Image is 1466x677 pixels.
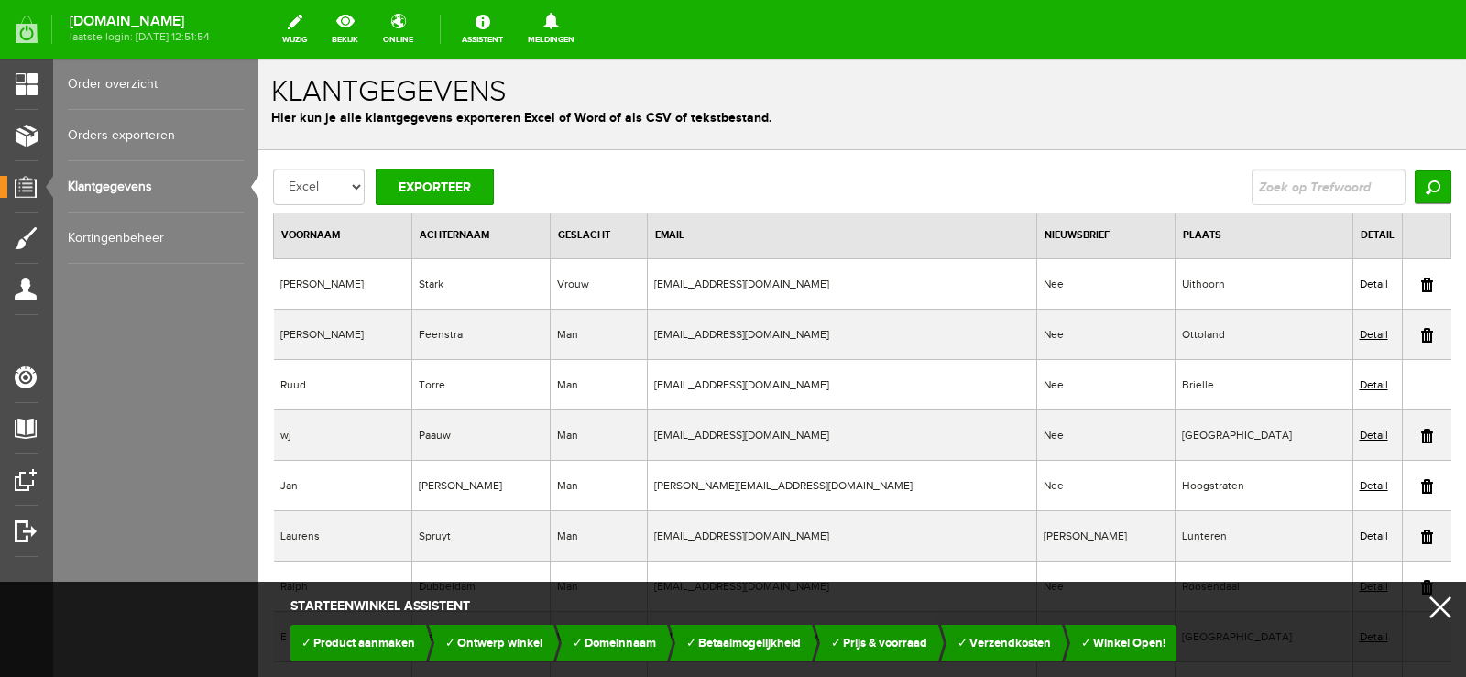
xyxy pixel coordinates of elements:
a: x [1429,596,1451,618]
a: Detail [1101,420,1130,433]
td: Nee [778,200,917,250]
a: Detail [1101,471,1130,484]
td: Dubbeldam [153,503,292,553]
a: Domeinnaam [573,625,656,661]
td: [PERSON_NAME] [16,250,154,300]
td: Torre [153,300,292,351]
td: Man [292,503,389,553]
span: Betaalmogelijkheid [698,636,801,650]
a: Detail [1101,269,1130,282]
td: [PERSON_NAME] [16,604,154,654]
a: Kortingenbeheer [68,213,244,264]
td: Man [292,351,389,401]
td: Ralph [16,503,154,553]
th: Nieuwsbrief [778,155,917,201]
td: Nee [778,300,917,351]
td: Nee [778,250,917,300]
a: Verzendkosten [957,625,1051,661]
td: [EMAIL_ADDRESS][DOMAIN_NAME] [389,250,779,300]
a: Winkel Open! [1081,625,1165,661]
td: [GEOGRAPHIC_DATA] [917,553,1094,604]
td: Uithoorn [917,200,1094,250]
a: wijzig [271,9,318,49]
th: Achternaam [153,155,292,201]
input: Exporteer [117,110,235,147]
td: Nee [778,351,917,401]
td: [EMAIL_ADDRESS][DOMAIN_NAME] [389,200,779,250]
th: Voornaam [16,155,154,201]
td: Man [292,402,389,453]
span: Winkel Open! [1093,636,1165,650]
td: Ottoland [917,250,1094,300]
span: Verzendkosten [969,636,1051,650]
a: bekijk [321,9,369,49]
td: Haans [153,604,292,654]
span: laatste login: [DATE] 12:51:54 [70,32,210,42]
strong: [DOMAIN_NAME] [70,16,210,27]
th: Email [389,155,779,201]
td: [PERSON_NAME] [153,402,292,453]
span: Ontwerp winkel [457,636,542,650]
td: Nee [778,402,917,453]
span: Domeinnaam [585,636,656,650]
td: Nee [778,604,917,654]
td: Man [292,604,389,654]
td: E [16,553,154,604]
a: online [372,9,424,49]
a: Betaalmogelijkheid [686,625,801,661]
input: Zoeken [1156,112,1193,145]
td: [PERSON_NAME][EMAIL_ADDRESS][DOMAIN_NAME] [389,402,779,453]
td: Paauw [153,351,292,401]
td: [PERSON_NAME] [778,453,917,503]
th: Detail [1094,155,1143,201]
td: Feenstra [153,250,292,300]
td: Nee [778,553,917,604]
td: [EMAIL_ADDRESS][DOMAIN_NAME] [389,300,779,351]
td: [EMAIL_ADDRESS][DOMAIN_NAME] [389,503,779,553]
td: Vrouw [292,553,389,604]
td: [EMAIL_ADDRESS][DOMAIN_NAME] [389,604,779,654]
a: Detail [1101,219,1130,232]
td: Roosendaal [917,503,1094,553]
a: Meldingen [517,9,585,49]
td: [GEOGRAPHIC_DATA] [917,351,1094,401]
a: Orders exporteren [68,110,244,161]
input: Zoek op Trefwoord [993,110,1147,147]
td: Ruud [16,300,154,351]
span: Product aanmaken [313,636,415,650]
p: Hier kun je alle klantgegevens exporteren Excel of Word of als CSV of tekstbestand. [13,49,1195,69]
a: Order overzicht [68,59,244,110]
td: Jan [16,402,154,453]
a: Product aanmaken [301,625,415,661]
td: Vrouw [292,200,389,250]
a: Assistent [451,9,514,49]
a: Klantgegevens [68,161,244,213]
td: Laurens [16,453,154,503]
td: Brielle [917,300,1094,351]
td: wj [16,351,154,401]
td: [EMAIL_ADDRESS][DOMAIN_NAME] [389,553,779,604]
h1: Klantgegevens [13,17,1195,49]
a: Detail [1101,572,1130,584]
td: Stark [153,200,292,250]
td: Spruyt [153,453,292,503]
td: [EMAIL_ADDRESS][DOMAIN_NAME] [389,453,779,503]
a: Detail [1101,521,1130,534]
a: Detail [1101,320,1130,333]
td: Hoogstraten [917,402,1094,453]
td: Baarn [917,604,1094,654]
td: [EMAIL_ADDRESS][DOMAIN_NAME] [389,351,779,401]
td: Man [292,453,389,503]
th: Plaats [917,155,1094,201]
td: [PERSON_NAME] [16,200,154,250]
a: Prijs & voorraad [831,625,927,661]
td: Man [292,250,389,300]
td: Man [292,300,389,351]
span: Prijs & voorraad [843,636,927,650]
th: Geslacht [292,155,389,201]
header: starteenwinkel assistent [290,596,1176,616]
td: Nee [778,503,917,553]
td: Malkoc [153,553,292,604]
td: Lunteren [917,453,1094,503]
a: Detail [1101,370,1130,383]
